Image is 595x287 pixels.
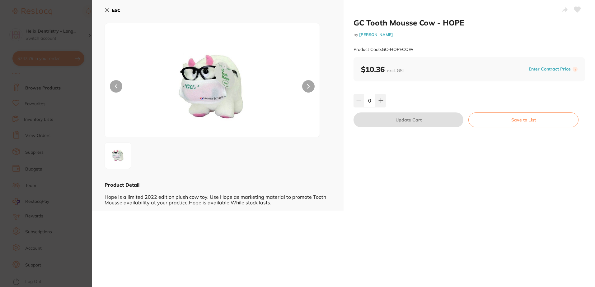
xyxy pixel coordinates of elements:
[573,67,578,72] label: i
[105,182,139,188] b: Product Detail
[354,47,414,52] small: Product Code: GC-HOPECOW
[354,32,585,37] small: by
[354,18,585,27] h2: GC Tooth Mousse Cow - HOPE
[468,112,579,127] button: Save to List
[361,65,405,74] b: $10.36
[148,39,277,137] img: T1cuanBn
[527,66,573,72] button: Enter Contract Price
[105,188,331,205] div: Hope is a limited 2022 edition plush cow toy. Use Hope as marketing material to promote Tooth Mou...
[112,7,120,13] b: ESC
[387,68,405,73] span: excl. GST
[354,112,463,127] button: Update Cart
[107,144,129,167] img: T1cuanBn
[105,5,120,16] button: ESC
[359,32,393,37] a: [PERSON_NAME]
